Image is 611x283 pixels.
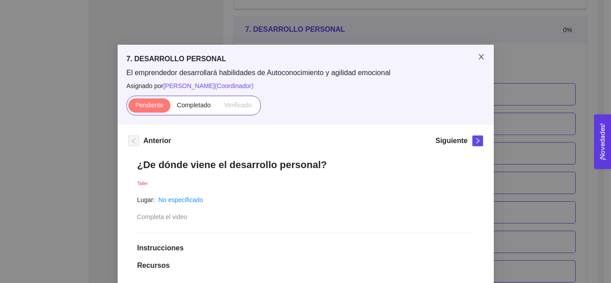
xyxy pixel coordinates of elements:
[127,54,485,64] h5: 7. DESARROLLO PERSONAL
[127,68,485,78] span: El emprendedor desarrollará habilidades de Autoconocimiento y agilidad emocional
[135,101,163,109] span: Pendiente
[163,82,254,89] span: [PERSON_NAME] ( Coordinador )
[137,195,155,205] article: Lugar:
[472,135,483,146] button: right
[127,81,485,91] span: Asignado por
[473,138,483,144] span: right
[224,101,251,109] span: Verificado
[137,159,474,171] h1: ¿De dónde viene el desarrollo personal?
[128,135,139,146] button: left
[478,53,485,60] span: close
[158,196,203,203] a: No especificado
[137,213,187,220] span: Completa el video
[144,135,171,146] h5: Anterior
[435,135,467,146] h5: Siguiente
[469,45,494,70] button: Close
[177,101,211,109] span: Completado
[594,114,611,169] button: Open Feedback Widget
[137,244,474,253] h1: Instrucciones
[137,181,148,186] span: Taller
[137,261,474,270] h1: Recursos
